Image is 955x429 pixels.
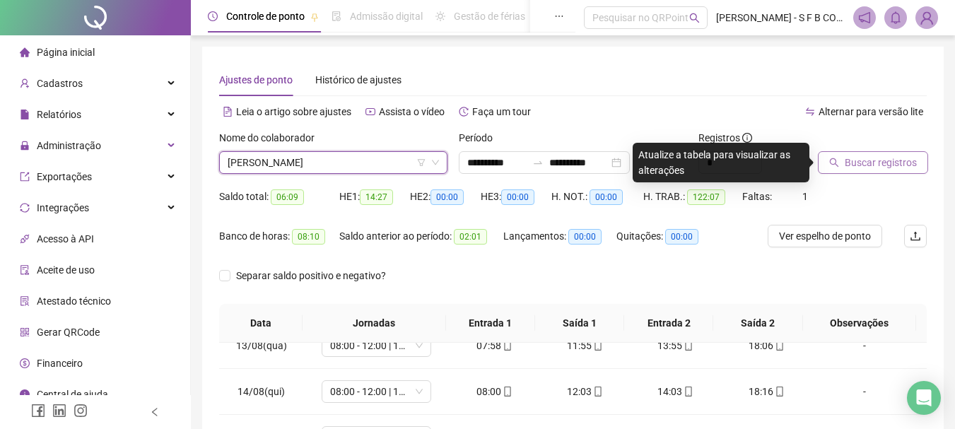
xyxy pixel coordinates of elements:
[228,152,439,173] span: RONALDO SANTOS OLIVEIRA
[773,341,785,351] span: mobile
[689,13,700,23] span: search
[682,341,693,351] span: mobile
[768,225,882,247] button: Ver espelho de ponto
[315,74,402,86] span: Histórico de ajustes
[532,157,544,168] span: to
[814,315,905,331] span: Observações
[20,203,30,213] span: sync
[219,304,303,343] th: Data
[20,296,30,306] span: solution
[303,304,446,343] th: Jornadas
[219,130,324,146] label: Nome do colaborador
[916,7,937,28] img: 82559
[223,107,233,117] span: file-text
[230,268,392,283] span: Separar saldo positivo e negativo?
[20,110,30,119] span: file
[37,327,100,338] span: Gerar QRCode
[435,11,445,21] span: sun
[819,106,923,117] span: Alternar para versão lite
[430,189,464,205] span: 00:00
[823,384,906,399] div: -
[332,11,341,21] span: file-done
[271,189,304,205] span: 06:09
[716,10,845,25] span: [PERSON_NAME] - S F B COMERCIO DE MOVEIS E ELETRO
[339,228,503,245] div: Saldo anterior ao período:
[20,141,30,151] span: lock
[823,338,906,353] div: -
[339,189,410,205] div: HE 1:
[20,78,30,88] span: user-add
[665,229,698,245] span: 00:00
[37,295,111,307] span: Atestado técnico
[910,230,921,242] span: upload
[803,304,916,343] th: Observações
[150,407,160,417] span: left
[805,107,815,117] span: swap
[37,202,89,213] span: Integrações
[74,404,88,418] span: instagram
[20,172,30,182] span: export
[503,228,616,245] div: Lançamentos:
[454,229,487,245] span: 02:01
[37,78,83,89] span: Cadastros
[330,381,423,402] span: 08:00 - 12:00 | 14:00 - 18:00
[37,171,92,182] span: Exportações
[551,338,619,353] div: 11:55
[642,384,710,399] div: 14:03
[732,384,800,399] div: 18:16
[501,189,534,205] span: 00:00
[310,13,319,21] span: pushpin
[907,381,941,415] div: Open Intercom Messenger
[481,189,551,205] div: HE 3:
[889,11,902,24] span: bell
[461,338,529,353] div: 07:58
[219,74,293,86] span: Ajustes de ponto
[20,389,30,399] span: info-circle
[52,404,66,418] span: linkedin
[682,387,693,396] span: mobile
[31,404,45,418] span: facebook
[501,341,512,351] span: mobile
[379,106,445,117] span: Assista o vídeo
[330,335,423,356] span: 08:00 - 12:00 | 14:00 - 18:00
[417,158,426,167] span: filter
[732,338,800,353] div: 18:06
[37,233,94,245] span: Acesso à API
[742,133,752,143] span: info-circle
[20,265,30,275] span: audit
[219,228,339,245] div: Banco de horas:
[742,191,774,202] span: Faltas:
[20,47,30,57] span: home
[802,191,808,202] span: 1
[845,155,917,170] span: Buscar registros
[551,189,643,205] div: H. NOT.:
[779,228,871,244] span: Ver espelho de ponto
[554,11,564,21] span: ellipsis
[360,189,393,205] span: 14:27
[687,189,725,205] span: 122:07
[818,151,928,174] button: Buscar registros
[532,157,544,168] span: swap-right
[37,358,83,369] span: Financeiro
[592,341,603,351] span: mobile
[616,228,715,245] div: Quitações:
[431,158,440,167] span: down
[698,130,752,146] span: Registros
[219,189,339,205] div: Saldo total:
[292,229,325,245] span: 08:10
[501,387,512,396] span: mobile
[37,389,108,400] span: Central de ajuda
[642,338,710,353] div: 13:55
[454,11,525,22] span: Gestão de férias
[37,140,101,151] span: Administração
[236,106,351,117] span: Leia o artigo sobre ajustes
[208,11,218,21] span: clock-circle
[365,107,375,117] span: youtube
[713,304,802,343] th: Saída 2
[350,11,423,22] span: Admissão digital
[773,387,785,396] span: mobile
[535,304,624,343] th: Saída 1
[37,264,95,276] span: Aceite de uso
[226,11,305,22] span: Controle de ponto
[20,234,30,244] span: api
